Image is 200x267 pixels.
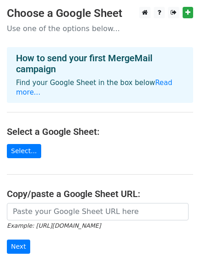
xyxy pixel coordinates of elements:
[16,78,184,97] p: Find your Google Sheet in the box below
[7,24,193,33] p: Use one of the options below...
[7,188,193,199] h4: Copy/paste a Google Sheet URL:
[7,144,41,158] a: Select...
[7,203,189,220] input: Paste your Google Sheet URL here
[154,223,200,267] iframe: Chat Widget
[7,222,101,229] small: Example: [URL][DOMAIN_NAME]
[7,126,193,137] h4: Select a Google Sheet:
[7,7,193,20] h3: Choose a Google Sheet
[16,53,184,75] h4: How to send your first MergeMail campaign
[7,240,30,254] input: Next
[16,79,173,96] a: Read more...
